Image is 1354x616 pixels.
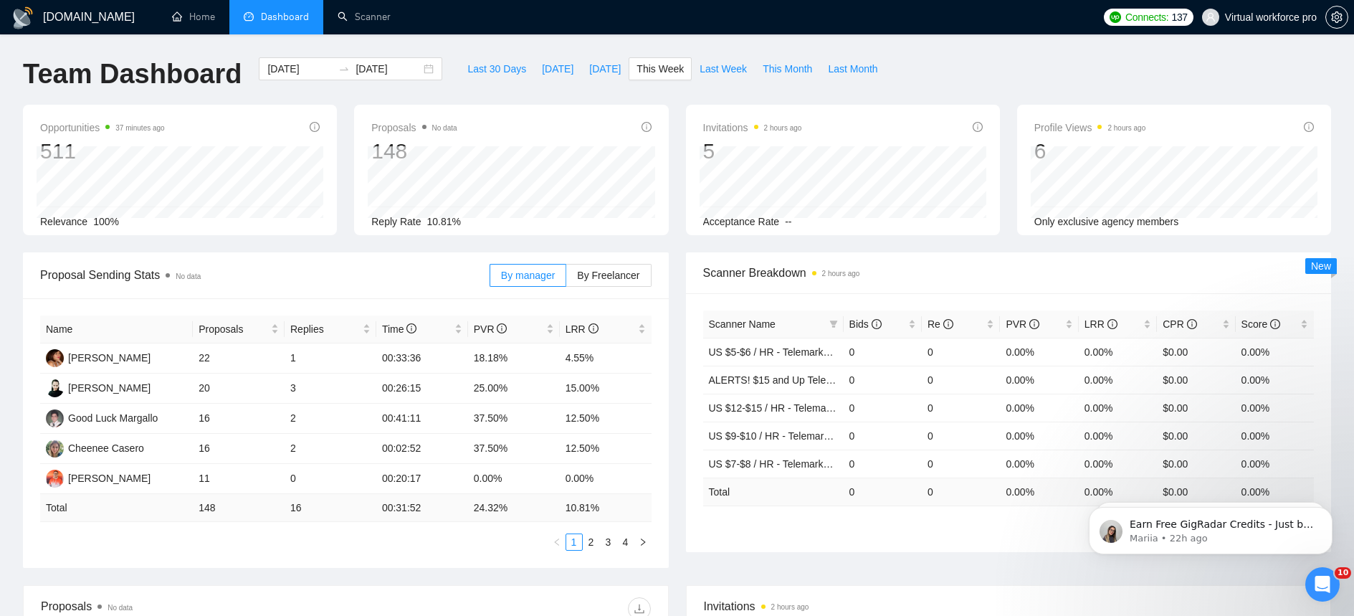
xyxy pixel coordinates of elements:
span: info-circle [1187,319,1197,329]
span: PVR [1006,318,1039,330]
span: Invitations [704,597,1314,615]
td: 00:31:52 [376,494,468,522]
li: 2 [583,534,600,551]
span: Proposals [199,321,268,337]
td: 0.00 % [1000,478,1078,506]
a: homeHome [172,11,215,23]
span: 100% [93,216,119,227]
td: 0.00% [1236,422,1314,450]
td: 4.55% [560,343,652,374]
td: 0.00% [1236,338,1314,366]
td: 00:26:15 [376,374,468,404]
td: 0 [922,422,1000,450]
li: Next Page [634,534,652,551]
button: [DATE] [534,57,581,80]
button: Last Week [692,57,755,80]
a: US $12-$15 / HR - Telemarketing [709,402,857,414]
td: $0.00 [1157,366,1235,394]
td: 00:20:17 [376,464,468,494]
img: JR [46,379,64,397]
td: 2 [285,404,376,434]
td: 11 [193,464,285,494]
button: This Month [755,57,820,80]
span: dashboard [244,11,254,22]
span: [DATE] [589,61,621,77]
td: 0 [844,338,922,366]
td: 0.00% [1079,422,1157,450]
td: 16 [193,404,285,434]
span: left [553,538,561,546]
img: upwork-logo.png [1110,11,1121,23]
time: 2 hours ago [771,603,809,611]
span: Time [382,323,416,335]
td: Total [703,478,844,506]
td: 00:33:36 [376,343,468,374]
time: 2 hours ago [822,270,860,278]
span: Connects: [1125,9,1168,25]
span: Bids [849,318,882,330]
div: [PERSON_NAME] [68,350,151,366]
h1: Team Dashboard [23,57,242,91]
td: 148 [193,494,285,522]
td: 22 [193,343,285,374]
span: filter [829,320,838,328]
span: user [1206,12,1216,22]
td: 00:02:52 [376,434,468,464]
span: Last 30 Days [467,61,526,77]
span: -- [785,216,791,227]
span: By manager [501,270,555,281]
div: 148 [371,138,457,165]
th: Replies [285,316,376,343]
span: Only exclusive agency members [1034,216,1179,227]
li: Previous Page [548,534,566,551]
a: setting [1325,11,1348,23]
span: Scanner Name [709,318,776,330]
span: CPR [1163,318,1196,330]
button: right [634,534,652,551]
div: [PERSON_NAME] [68,380,151,396]
td: Total [40,494,193,522]
iframe: Intercom live chat [1305,567,1340,602]
td: 0.00% [1000,450,1078,478]
button: Last Month [820,57,885,80]
span: 10.81% [427,216,461,227]
span: Scanner Breakdown [703,264,1315,282]
img: CC [46,440,64,458]
td: 0.00% [1236,450,1314,478]
a: US $5-$6 / HR - Telemarketing [709,346,845,358]
a: SF[PERSON_NAME] [46,351,151,363]
td: 24.32 % [468,494,560,522]
td: 2 [285,434,376,464]
div: 5 [703,138,802,165]
td: 0 [922,394,1000,422]
span: New [1311,260,1331,272]
td: $0.00 [1157,394,1235,422]
a: 1 [566,534,582,550]
span: info-circle [588,323,599,333]
span: Opportunities [40,119,165,136]
img: GL [46,409,64,427]
input: Start date [267,61,333,77]
td: 18.18% [468,343,560,374]
span: info-circle [406,323,416,333]
td: 0 [922,478,1000,506]
span: info-circle [642,122,652,132]
span: Relevance [40,216,87,227]
span: info-circle [1304,122,1314,132]
span: info-circle [1270,319,1280,329]
span: info-circle [1029,319,1039,329]
div: Good Luck Margallo [68,410,158,426]
button: setting [1325,6,1348,29]
a: 2 [583,534,599,550]
span: Invitations [703,119,802,136]
td: 00:41:11 [376,404,468,434]
a: CCCheenee Casero [46,442,144,453]
th: Proposals [193,316,285,343]
li: 3 [600,534,617,551]
td: 0.00% [1000,366,1078,394]
td: 0.00% [1000,394,1078,422]
td: 25.00% [468,374,560,404]
span: PVR [474,323,507,335]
